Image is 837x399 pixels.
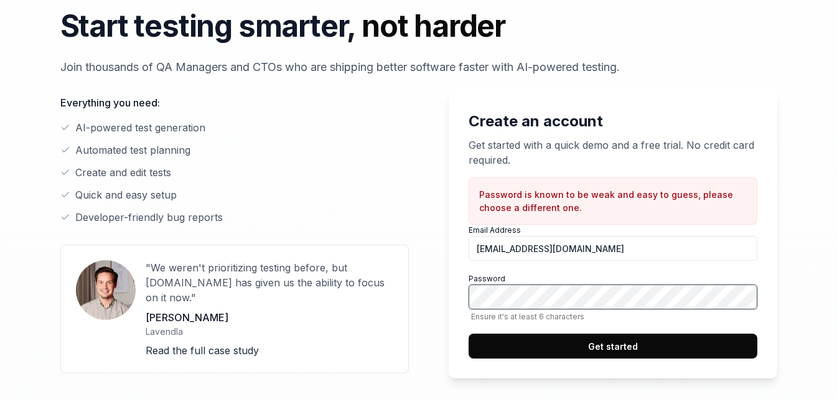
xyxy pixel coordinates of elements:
[60,95,409,110] p: Everything you need:
[469,225,757,261] label: Email Address
[479,188,747,214] p: Password is known to be weak and easy to guess, please choose a different one.
[146,344,259,357] a: Read the full case study
[469,273,757,321] label: Password
[60,4,777,49] h1: Start testing smarter,
[76,260,136,320] img: User avatar
[60,59,777,75] p: Join thousands of QA Managers and CTOs who are shipping better software faster with AI-powered te...
[60,210,409,225] li: Developer-friendly bug reports
[146,310,393,325] p: [PERSON_NAME]
[469,284,757,309] input: PasswordEnsure it's at least 6 characters
[60,187,409,202] li: Quick and easy setup
[469,138,757,167] p: Get started with a quick demo and a free trial. No credit card required.
[60,143,409,157] li: Automated test planning
[469,312,757,321] span: Ensure it's at least 6 characters
[469,236,757,261] input: Email Address
[469,334,757,359] button: Get started
[60,120,409,135] li: AI-powered test generation
[146,260,393,305] p: "We weren't prioritizing testing before, but [DOMAIN_NAME] has given us the ability to focus on i...
[469,110,757,133] h2: Create an account
[362,7,505,44] span: not harder
[60,165,409,180] li: Create and edit tests
[146,325,393,338] p: Lavendla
